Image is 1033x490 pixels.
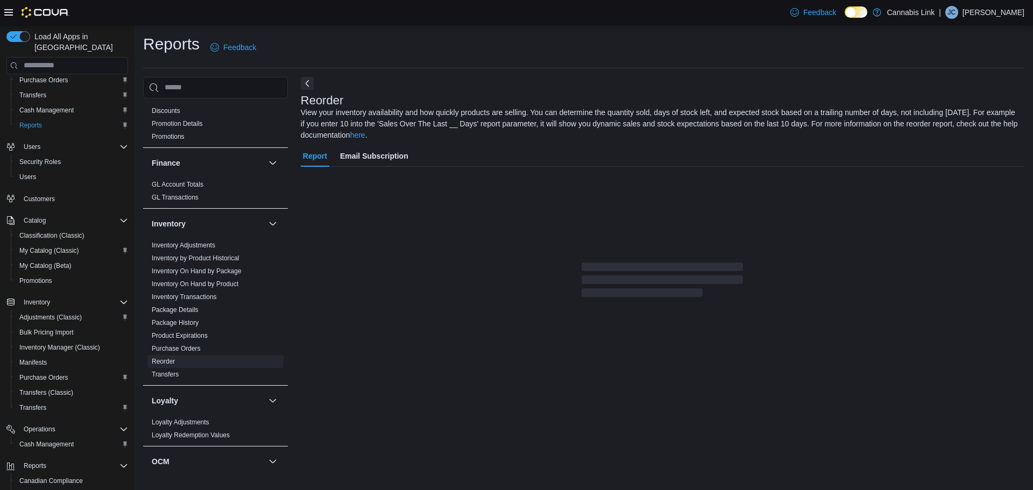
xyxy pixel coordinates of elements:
[19,403,46,412] span: Transfers
[11,154,132,169] button: Security Roles
[11,437,132,452] button: Cash Management
[2,422,132,437] button: Operations
[2,213,132,228] button: Catalog
[152,319,199,326] a: Package History
[11,370,132,385] button: Purchase Orders
[11,385,132,400] button: Transfers (Classic)
[152,181,203,188] a: GL Account Totals
[152,332,208,339] a: Product Expirations
[19,261,72,270] span: My Catalog (Beta)
[19,158,61,166] span: Security Roles
[152,456,169,467] h3: OCM
[152,107,180,115] a: Discounts
[152,371,179,378] a: Transfers
[350,131,365,139] a: here
[948,6,956,19] span: JC
[11,169,132,184] button: Users
[152,194,199,201] a: GL Transactions
[15,438,78,451] a: Cash Management
[15,259,76,272] a: My Catalog (Beta)
[152,357,175,366] span: Reorder
[19,358,47,367] span: Manifests
[152,218,186,229] h3: Inventory
[582,265,743,299] span: Loading
[15,356,128,369] span: Manifests
[19,214,50,227] button: Catalog
[24,298,50,307] span: Inventory
[266,217,279,230] button: Inventory
[15,401,128,414] span: Transfers
[152,293,217,301] a: Inventory Transactions
[152,395,264,406] button: Loyalty
[15,326,78,339] a: Bulk Pricing Import
[152,306,199,314] span: Package Details
[15,371,73,384] a: Purchase Orders
[152,241,215,250] span: Inventory Adjustments
[19,373,68,382] span: Purchase Orders
[301,107,1019,141] div: View your inventory availability and how quickly products are selling. You can determine the quan...
[19,313,82,322] span: Adjustments (Classic)
[143,239,288,385] div: Inventory
[19,459,128,472] span: Reports
[15,104,78,117] a: Cash Management
[152,431,230,439] span: Loyalty Redemption Values
[152,267,242,275] a: Inventory On Hand by Package
[24,143,40,151] span: Users
[15,311,128,324] span: Adjustments (Classic)
[15,119,128,132] span: Reports
[152,344,201,353] span: Purchase Orders
[152,133,185,140] a: Promotions
[15,386,77,399] a: Transfers (Classic)
[15,229,128,242] span: Classification (Classic)
[24,425,55,434] span: Operations
[152,267,242,275] span: Inventory On Hand by Package
[19,328,74,337] span: Bulk Pricing Import
[152,120,203,127] a: Promotion Details
[152,158,264,168] button: Finance
[15,171,128,183] span: Users
[945,6,958,19] div: Jenna Coles
[11,340,132,355] button: Inventory Manager (Classic)
[15,171,40,183] a: Users
[152,254,239,262] span: Inventory by Product Historical
[2,139,132,154] button: Users
[223,42,256,53] span: Feedback
[30,31,128,53] span: Load All Apps in [GEOGRAPHIC_DATA]
[11,355,132,370] button: Manifests
[266,394,279,407] button: Loyalty
[24,461,46,470] span: Reports
[152,132,185,141] span: Promotions
[939,6,941,19] p: |
[19,459,51,472] button: Reports
[19,106,74,115] span: Cash Management
[15,104,128,117] span: Cash Management
[19,276,52,285] span: Promotions
[11,273,132,288] button: Promotions
[143,416,288,446] div: Loyalty
[2,458,132,473] button: Reports
[15,229,89,242] a: Classification (Classic)
[15,89,51,102] a: Transfers
[19,214,128,227] span: Catalog
[152,218,264,229] button: Inventory
[152,395,178,406] h3: Loyalty
[143,33,200,55] h1: Reports
[11,400,132,415] button: Transfers
[19,173,36,181] span: Users
[15,74,73,87] a: Purchase Orders
[152,254,239,262] a: Inventory by Product Historical
[152,119,203,128] span: Promotion Details
[266,157,279,169] button: Finance
[2,191,132,207] button: Customers
[15,356,51,369] a: Manifests
[11,243,132,258] button: My Catalog (Classic)
[15,274,128,287] span: Promotions
[15,244,128,257] span: My Catalog (Classic)
[19,193,59,205] a: Customers
[15,341,104,354] a: Inventory Manager (Classic)
[15,311,86,324] a: Adjustments (Classic)
[19,76,68,84] span: Purchase Orders
[19,246,79,255] span: My Catalog (Classic)
[152,358,175,365] a: Reorder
